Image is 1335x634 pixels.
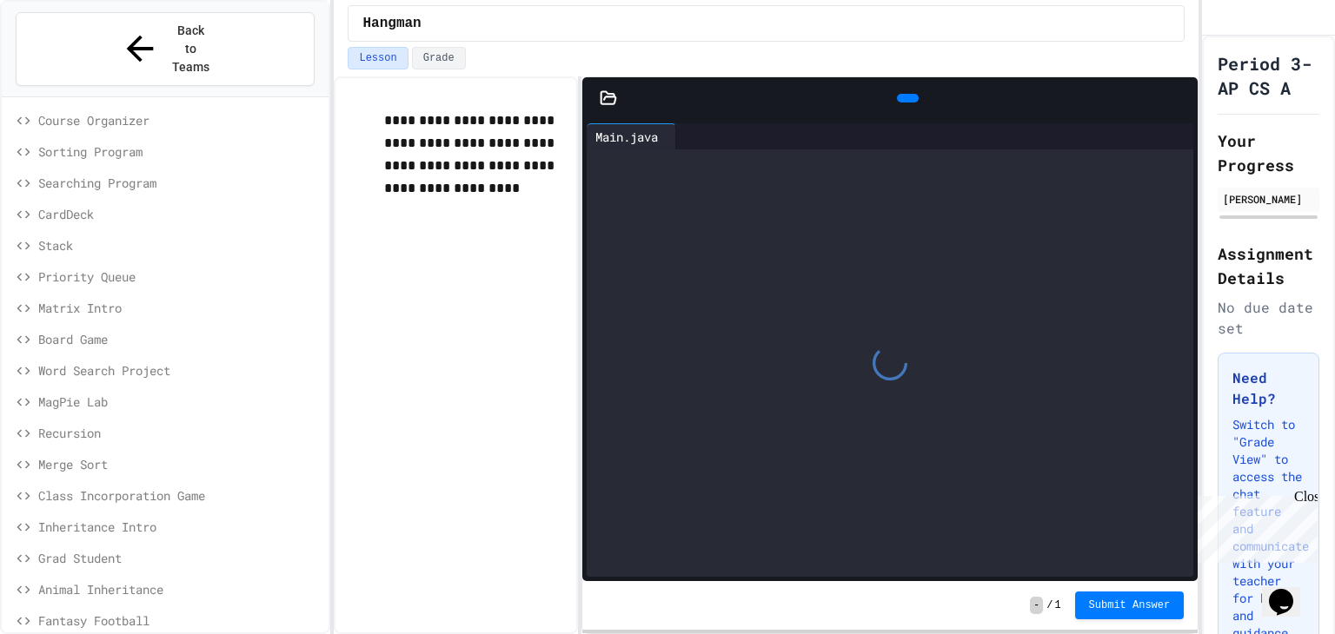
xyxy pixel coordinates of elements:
span: Inheritance Intro [38,518,322,536]
button: Submit Answer [1075,591,1185,619]
span: Hangman [362,13,421,34]
span: Animal Inheritance [38,580,322,598]
h3: Need Help? [1232,367,1305,409]
span: - [1030,597,1043,614]
span: Course Organizer [38,111,322,129]
span: Submit Answer [1089,598,1171,612]
span: Board Game [38,330,322,348]
button: Lesson [348,47,408,69]
div: No due date set [1218,297,1319,339]
div: Main.java [587,123,676,149]
button: Back to Teams [16,12,315,86]
span: Merge Sort [38,455,322,473]
div: Main.java [587,128,667,146]
span: CardDeck [38,205,322,223]
iframe: chat widget [1262,565,1318,617]
span: Searching Program [38,174,322,192]
h1: Period 3- AP CS A [1218,51,1319,100]
h2: Assignment Details [1218,241,1319,290]
span: Fantasy Football [38,611,322,630]
span: Grad Student [38,549,322,567]
span: Stack [38,236,322,254]
span: Sorting Program [38,142,322,161]
span: Class Incorporation Game [38,486,322,505]
button: Grade [412,47,466,69]
span: / [1046,598,1053,612]
span: Matrix Intro [38,299,322,317]
span: 1 [1054,598,1060,612]
span: Recursion [38,424,322,442]
span: MagPie Lab [38,393,322,411]
div: [PERSON_NAME] [1223,191,1314,207]
h2: Your Progress [1218,129,1319,177]
div: Chat with us now!Close [7,7,120,110]
span: Back to Teams [170,22,211,76]
span: Priority Queue [38,267,322,286]
iframe: chat widget [1191,489,1318,563]
span: Word Search Project [38,361,322,380]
